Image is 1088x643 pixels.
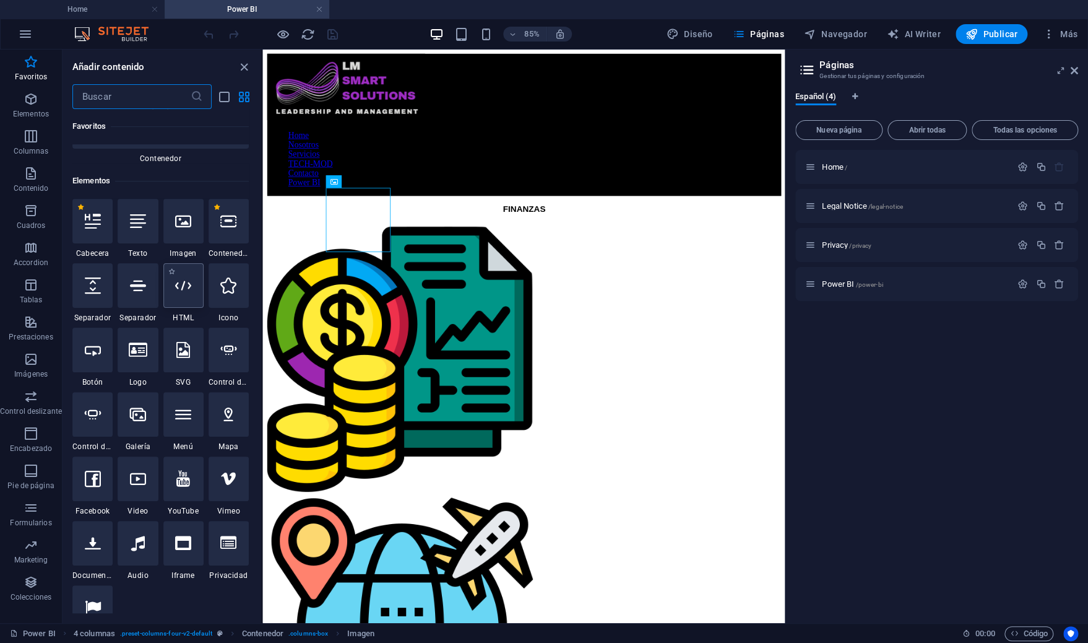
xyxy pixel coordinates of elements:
span: Español (4) [795,89,836,107]
button: Usercentrics [1063,626,1078,641]
div: Video [118,457,158,516]
h2: Páginas [819,59,1078,71]
button: reload [300,27,315,42]
div: Logo [118,328,158,387]
p: Cuadros [17,221,46,230]
h6: Tiempo de la sesión [962,626,995,641]
div: Documento [72,521,113,580]
div: Diseño (Ctrl+Alt+Y) [662,24,718,44]
p: Favoritos [15,72,47,82]
span: Separador [72,313,113,323]
span: Audio [118,571,158,580]
span: Páginas [733,28,784,40]
div: Botón [72,328,113,387]
div: Duplicar [1035,162,1046,172]
span: Facebook [72,506,113,516]
span: Control deslizante [72,442,113,452]
div: Configuración [1017,201,1028,211]
nav: breadcrumb [74,626,374,641]
div: Duplicar [1035,279,1046,289]
span: Todas las opciones [977,126,1073,134]
div: Mapa [209,392,249,452]
span: Logo [118,377,158,387]
button: Más [1037,24,1082,44]
p: Elementos [13,109,49,119]
h6: 85% [522,27,542,42]
h4: Power BI [165,2,329,16]
h6: Favoritos [72,119,249,134]
span: Imagen [163,248,204,258]
div: Configuración [1017,279,1028,289]
span: Nueva página [801,126,877,134]
div: Privacy/privacy [818,241,1011,249]
span: Contenedor [72,154,249,164]
span: Vimeo [209,506,249,516]
div: SVG [163,328,204,387]
h6: Añadir contenido [72,59,144,74]
div: Duplicar [1035,240,1046,250]
span: Eliminar de favoritos [77,204,84,211]
div: Facebook [72,457,113,516]
h3: Gestionar tus páginas y configuración [819,71,1053,82]
span: Haz clic para seleccionar y doble clic para editar [74,626,115,641]
p: Formularios [10,518,51,528]
button: Páginas [728,24,789,44]
div: Imagen [163,199,204,258]
div: Vimeo [209,457,249,516]
p: Accordion [14,258,48,268]
span: Texto [118,248,158,258]
button: Navegador [799,24,872,44]
div: Control deslizante [72,392,113,452]
span: SVG [163,377,204,387]
span: YouTube [163,506,204,516]
div: Home/ [818,163,1011,171]
div: Iframe [163,521,204,580]
div: Eliminar [1054,279,1064,289]
span: 00 00 [975,626,995,641]
span: Haz clic para seleccionar y doble clic para editar [347,626,374,641]
div: Duplicar [1035,201,1046,211]
span: Separador [118,313,158,323]
p: Prestaciones [9,332,53,342]
img: Editor Logo [71,27,164,42]
span: Haz clic para seleccionar y doble clic para editar [242,626,283,641]
div: Legal Notice/legal-notice [818,202,1011,210]
p: Pie de página [7,481,54,491]
span: Mapa [209,442,249,452]
span: AI Writer [887,28,941,40]
span: Power BI [822,279,883,289]
button: 85% [503,27,547,42]
button: Diseño [662,24,718,44]
button: list-view [217,89,231,104]
div: Texto [118,199,158,258]
input: Buscar [72,84,191,109]
span: Haz clic para abrir la página [822,162,847,172]
span: Menú [163,442,204,452]
a: Haz clic para cancelar la selección y doble clic para abrir páginas [10,626,56,641]
span: /power-bi [855,281,883,288]
p: Colecciones [11,592,51,602]
div: Cabecera [72,199,113,258]
span: Control deslizante de imágenes [209,377,249,387]
div: Pestañas de idiomas [795,92,1078,115]
span: Código [1010,626,1048,641]
span: Documento [72,571,113,580]
button: Abrir todas [887,120,967,140]
div: Icono [209,263,249,323]
button: grid-view [236,89,251,104]
div: Separador [118,263,158,323]
button: Haz clic para salir del modo de previsualización y seguir editando [275,27,290,42]
div: Eliminar [1054,201,1064,211]
span: Eliminar de favoritos [214,204,220,211]
span: HTML [163,313,204,323]
span: Botón [72,377,113,387]
div: Contenedor [209,199,249,258]
button: Código [1004,626,1053,641]
div: Control deslizante de imágenes [209,328,249,387]
span: Más [1042,28,1077,40]
p: Encabezado [10,444,52,453]
span: Diseño [667,28,713,40]
div: La página principal no puede eliminarse [1054,162,1064,172]
div: Power BI/power-bi [818,280,1011,288]
span: / [845,164,847,171]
